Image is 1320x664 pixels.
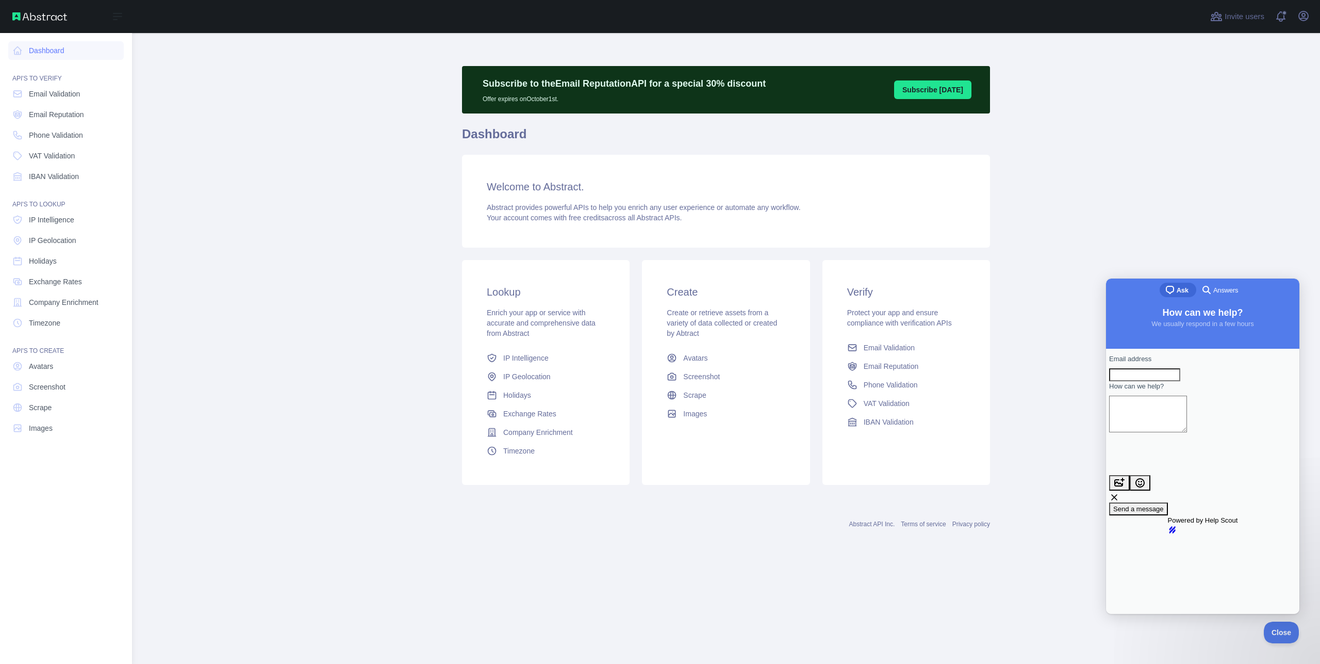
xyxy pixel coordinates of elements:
h3: Verify [847,285,965,299]
iframe: Help Scout Beacon - Close [1264,622,1299,643]
a: Email Validation [843,338,969,357]
a: IBAN Validation [8,167,124,186]
span: Holidays [503,390,531,400]
span: Email Reputation [864,361,919,371]
span: Avatars [29,361,53,371]
h3: Welcome to Abstract. [487,180,965,194]
a: Abstract API Inc. [849,521,895,528]
span: Email Validation [29,89,80,99]
a: Terms of service [901,521,946,528]
span: Exchange Rates [29,277,82,287]
span: Invite users [1225,11,1264,23]
span: IP Intelligence [29,215,74,225]
span: Avatars [683,353,707,363]
h3: Lookup [487,285,605,299]
span: Holidays [29,256,57,266]
a: Screenshot [8,378,124,396]
span: Scrape [29,402,52,413]
span: Phone Validation [29,130,83,140]
a: Scrape [8,398,124,417]
a: IP Intelligence [483,349,609,367]
p: Subscribe to the Email Reputation API for a special 30 % discount [483,76,766,91]
a: Privacy policy [952,521,990,528]
span: Company Enrichment [29,297,98,307]
span: VAT Validation [29,151,75,161]
a: Images [8,419,124,438]
a: Holidays [483,386,609,404]
span: Phone Validation [864,380,918,390]
a: Phone Validation [8,126,124,144]
span: Screenshot [29,382,65,392]
span: Images [29,423,53,433]
a: Scrape [663,386,789,404]
a: Images [663,404,789,423]
a: IBAN Validation [843,413,969,431]
span: IP Geolocation [29,235,76,246]
span: IP Geolocation [503,371,551,382]
a: Timezone [8,314,124,332]
span: Timezone [503,446,535,456]
span: Abstract provides powerful APIs to help you enrich any user experience or automate any workflow. [487,203,801,212]
span: Protect your app and ensure compliance with verification APIs [847,309,952,327]
a: Holidays [8,252,124,270]
div: API'S TO LOOKUP [8,188,124,208]
span: Email Reputation [29,109,84,120]
img: Abstract API [12,12,67,21]
span: IBAN Validation [29,171,79,182]
a: Avatars [8,357,124,376]
span: Your account comes with across all Abstract APIs. [487,214,682,222]
span: Create or retrieve assets from a variety of data collected or created by Abtract [667,309,777,337]
a: Screenshot [663,367,789,386]
a: Phone Validation [843,376,969,394]
button: Invite users [1208,8,1266,25]
h3: Create [667,285,785,299]
a: Dashboard [8,41,124,60]
p: Offer expires on October 1st. [483,91,766,103]
a: Email Validation [8,85,124,103]
h1: Dashboard [462,126,990,151]
span: Timezone [29,318,60,328]
a: IP Geolocation [8,231,124,250]
span: IP Intelligence [503,353,549,363]
div: API'S TO VERIFY [8,62,124,83]
a: Exchange Rates [483,404,609,423]
span: free credits [569,214,604,222]
div: API'S TO CREATE [8,334,124,355]
a: Email Reputation [843,357,969,376]
span: Screenshot [683,371,720,382]
a: VAT Validation [8,147,124,165]
a: IP Intelligence [8,210,124,229]
a: Company Enrichment [8,293,124,312]
a: Company Enrichment [483,423,609,442]
span: Scrape [683,390,706,400]
a: Exchange Rates [8,272,124,291]
span: Enrich your app or service with accurate and comprehensive data from Abstract [487,309,596,337]
span: Company Enrichment [503,427,573,438]
a: IP Geolocation [483,367,609,386]
a: Avatars [663,349,789,367]
span: Exchange Rates [503,409,556,419]
span: Images [683,409,707,419]
a: VAT Validation [843,394,969,413]
a: Timezone [483,442,609,460]
span: Email Validation [864,343,915,353]
span: VAT Validation [864,398,910,409]
a: Email Reputation [8,105,124,124]
iframe: Help Scout Beacon - Live Chat, Contact Form, and Knowledge Base [1106,279,1299,614]
span: IBAN Validation [864,417,914,427]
